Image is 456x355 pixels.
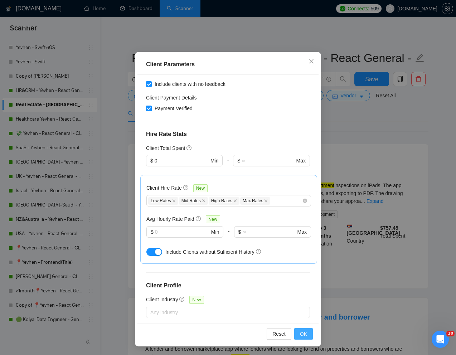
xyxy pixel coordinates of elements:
span: close [309,58,314,64]
div: - [223,155,233,175]
span: Payment Verified [152,104,195,112]
span: Include Clients without Sufficient History [165,249,254,255]
span: Max [296,157,306,165]
span: $ [238,228,241,236]
span: close [202,199,205,203]
button: Close [302,52,321,71]
span: Low Rates [148,197,178,205]
span: $ [237,157,240,165]
span: question-circle [196,216,202,222]
h5: Avg Hourly Rate Paid [146,215,194,223]
span: Mid Rates [179,197,208,205]
h4: Client Profile [146,281,310,290]
span: Reset [272,330,286,338]
button: OK [294,328,313,340]
h5: Client Total Spent [146,144,185,152]
span: New [206,215,220,223]
iframe: Intercom live chat [432,331,449,348]
input: 0 [155,228,210,236]
div: Client Parameters [146,60,310,69]
input: ∞ [242,157,295,165]
h5: Client Industry [146,296,178,303]
span: Max Rates [240,197,270,205]
span: High Rates [209,197,239,205]
span: close-circle [303,199,307,203]
span: question-circle [256,249,262,254]
span: question-circle [183,185,189,190]
input: ∞ [242,228,296,236]
span: New [193,184,208,192]
span: Include clients with no feedback [152,80,228,88]
span: Min [210,157,219,165]
span: OK [300,330,307,338]
span: New [189,296,204,304]
span: close [264,199,268,203]
input: 0 [155,157,209,165]
div: - [223,226,234,246]
h4: Client Payment Details [146,94,197,102]
span: Min [211,228,219,236]
span: question-circle [179,296,185,302]
h5: Client Hire Rate [146,184,182,192]
span: 10 [446,331,455,336]
span: $ [150,157,153,165]
span: close [233,199,237,203]
span: close [172,199,176,203]
span: question-circle [186,145,192,151]
button: Reset [267,328,291,340]
span: Max [297,228,307,236]
span: $ [151,228,154,236]
h4: Hire Rate Stats [146,130,310,138]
